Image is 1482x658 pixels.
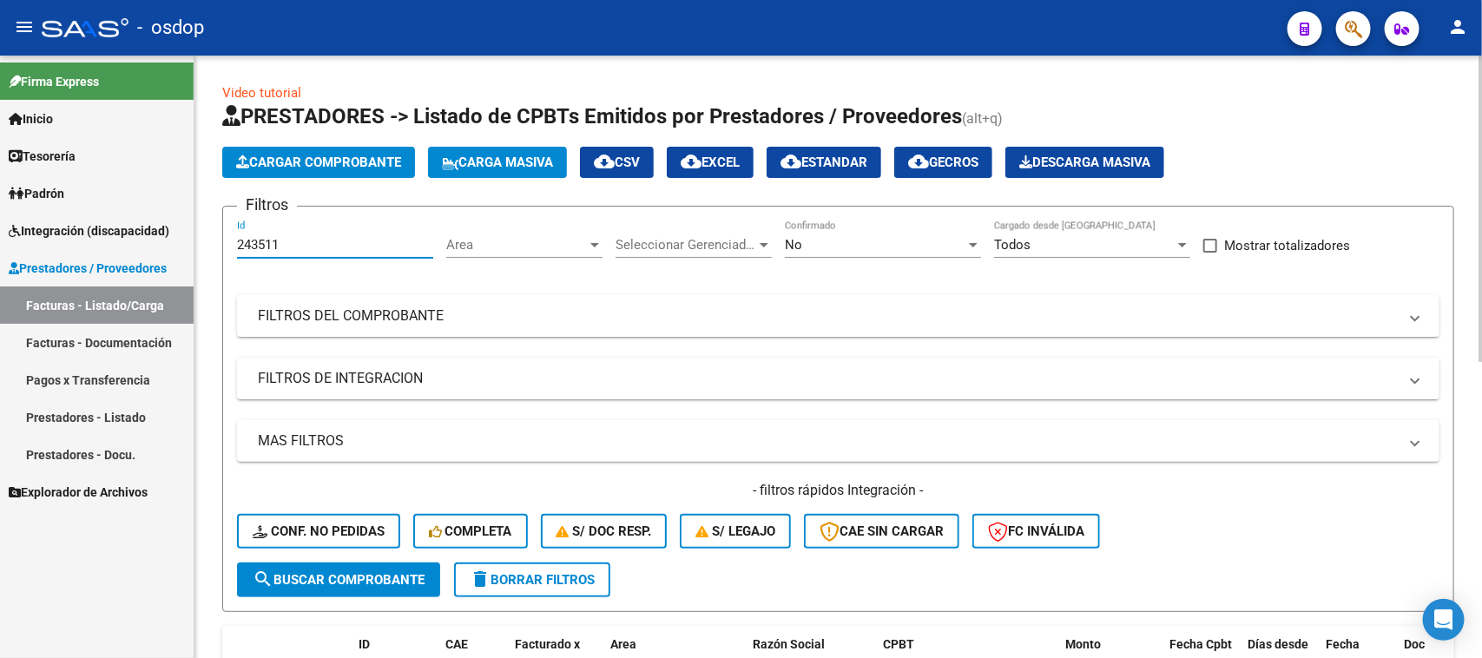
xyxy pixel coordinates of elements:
[594,155,640,170] span: CSV
[681,155,740,170] span: EXCEL
[253,572,425,588] span: Buscar Comprobante
[1447,16,1468,37] mat-icon: person
[237,563,440,597] button: Buscar Comprobante
[1224,235,1350,256] span: Mostrar totalizadores
[237,193,297,217] h3: Filtros
[359,637,370,651] span: ID
[594,151,615,172] mat-icon: cloud_download
[681,151,701,172] mat-icon: cloud_download
[413,514,528,549] button: Completa
[137,9,204,47] span: - osdop
[428,147,567,178] button: Carga Masiva
[237,514,400,549] button: Conf. no pedidas
[541,514,668,549] button: S/ Doc Resp.
[610,637,636,651] span: Area
[442,155,553,170] span: Carga Masiva
[446,237,587,253] span: Area
[9,221,169,240] span: Integración (discapacidad)
[1005,147,1164,178] button: Descarga Masiva
[557,523,652,539] span: S/ Doc Resp.
[616,237,756,253] span: Seleccionar Gerenciador
[9,483,148,502] span: Explorador de Archivos
[804,514,959,549] button: CAE SIN CARGAR
[237,481,1439,500] h4: - filtros rápidos Integración -
[781,155,867,170] span: Estandar
[962,110,1003,127] span: (alt+q)
[695,523,775,539] span: S/ legajo
[454,563,610,597] button: Borrar Filtros
[781,151,801,172] mat-icon: cloud_download
[1423,599,1465,641] div: Open Intercom Messenger
[9,147,76,166] span: Tesorería
[253,523,385,539] span: Conf. no pedidas
[9,109,53,128] span: Inicio
[237,358,1439,399] mat-expansion-panel-header: FILTROS DE INTEGRACION
[222,85,301,101] a: Video tutorial
[222,147,415,178] button: Cargar Comprobante
[908,151,929,172] mat-icon: cloud_download
[785,237,802,253] span: No
[429,523,512,539] span: Completa
[222,104,962,128] span: PRESTADORES -> Listado de CPBTs Emitidos por Prestadores / Proveedores
[445,637,468,651] span: CAE
[908,155,978,170] span: Gecros
[470,572,595,588] span: Borrar Filtros
[258,431,1398,451] mat-panel-title: MAS FILTROS
[1065,637,1101,651] span: Monto
[883,637,914,651] span: CPBT
[1169,637,1232,651] span: Fecha Cpbt
[14,16,35,37] mat-icon: menu
[258,369,1398,388] mat-panel-title: FILTROS DE INTEGRACION
[236,155,401,170] span: Cargar Comprobante
[753,637,825,651] span: Razón Social
[253,569,273,589] mat-icon: search
[972,514,1100,549] button: FC Inválida
[894,147,992,178] button: Gecros
[470,569,491,589] mat-icon: delete
[258,306,1398,326] mat-panel-title: FILTROS DEL COMPROBANTE
[9,184,64,203] span: Padrón
[994,237,1031,253] span: Todos
[820,523,944,539] span: CAE SIN CARGAR
[580,147,654,178] button: CSV
[988,523,1084,539] span: FC Inválida
[667,147,754,178] button: EXCEL
[1019,155,1150,170] span: Descarga Masiva
[237,295,1439,337] mat-expansion-panel-header: FILTROS DEL COMPROBANTE
[9,259,167,278] span: Prestadores / Proveedores
[9,72,99,91] span: Firma Express
[767,147,881,178] button: Estandar
[680,514,791,549] button: S/ legajo
[1005,147,1164,178] app-download-masive: Descarga masiva de comprobantes (adjuntos)
[237,420,1439,462] mat-expansion-panel-header: MAS FILTROS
